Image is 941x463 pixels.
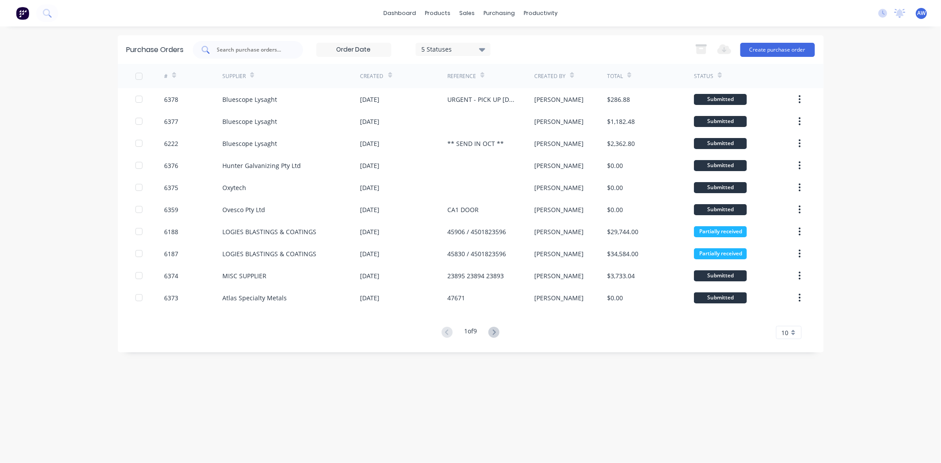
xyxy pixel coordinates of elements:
div: Submitted [694,160,747,171]
span: AW [917,9,926,17]
div: Oxytech [222,183,246,192]
div: Purchase Orders [127,45,184,55]
div: Hunter Galvanizing Pty Ltd [222,161,301,170]
div: [PERSON_NAME] [534,249,584,258]
div: 6378 [164,95,178,104]
div: [DATE] [360,271,380,280]
div: [DATE] [360,95,380,104]
div: $2,362.80 [607,139,635,148]
div: Submitted [694,138,747,149]
div: Status [694,72,713,80]
div: Submitted [694,94,747,105]
div: # [164,72,168,80]
div: Submitted [694,182,747,193]
div: $0.00 [607,205,623,214]
div: Reference [447,72,476,80]
div: 6188 [164,227,178,236]
div: LOGIES BLASTINGS & COATINGS [222,227,316,236]
div: [PERSON_NAME] [534,161,584,170]
div: [DATE] [360,183,380,192]
div: Submitted [694,292,747,303]
div: [DATE] [360,249,380,258]
div: $34,584.00 [607,249,638,258]
span: 10 [782,328,789,337]
div: [PERSON_NAME] [534,95,584,104]
div: $0.00 [607,183,623,192]
div: Bluescope Lysaght [222,95,277,104]
div: $0.00 [607,161,623,170]
div: $1,182.48 [607,117,635,126]
div: 6373 [164,293,178,302]
div: 6376 [164,161,178,170]
div: Partially received [694,226,747,237]
div: Submitted [694,204,747,215]
div: [DATE] [360,205,380,214]
div: productivity [519,7,562,20]
div: [PERSON_NAME] [534,271,584,280]
img: Factory [16,7,29,20]
div: 5 Statuses [421,45,484,54]
div: Bluescope Lysaght [222,117,277,126]
div: Created By [534,72,566,80]
div: [PERSON_NAME] [534,227,584,236]
input: Order Date [317,43,391,56]
div: $286.88 [607,95,630,104]
div: 45906 / 4501823596 [447,227,506,236]
div: 6222 [164,139,178,148]
div: Created [360,72,384,80]
div: 6359 [164,205,178,214]
div: 45830 / 4501823596 [447,249,506,258]
input: Search purchase orders... [216,45,289,54]
div: Partially received [694,248,747,259]
div: [DATE] [360,139,380,148]
div: [DATE] [360,117,380,126]
div: 23895 23894 23893 [447,271,504,280]
div: Ovesco Pty Ltd [222,205,265,214]
div: 1 of 9 [464,326,477,339]
div: products [420,7,455,20]
div: [DATE] [360,293,380,302]
div: [DATE] [360,161,380,170]
div: Total [607,72,623,80]
div: Atlas Specialty Metals [222,293,287,302]
a: dashboard [379,7,420,20]
div: LOGIES BLASTINGS & COATINGS [222,249,316,258]
div: $0.00 [607,293,623,302]
div: 6374 [164,271,178,280]
div: 6377 [164,117,178,126]
div: URGENT - PICK UP [DATE] * CUSTOMER MAY COLLECT DIRECT ** [447,95,517,104]
div: 6375 [164,183,178,192]
div: Supplier [222,72,246,80]
div: CA1 DOOR [447,205,479,214]
div: Submitted [694,270,747,281]
div: [PERSON_NAME] [534,293,584,302]
div: purchasing [479,7,519,20]
div: 47671 [447,293,465,302]
div: $3,733.04 [607,271,635,280]
div: MISC SUPPLIER [222,271,266,280]
div: [PERSON_NAME] [534,139,584,148]
div: 6187 [164,249,178,258]
button: Create purchase order [740,43,815,57]
div: Submitted [694,116,747,127]
div: sales [455,7,479,20]
div: [PERSON_NAME] [534,183,584,192]
div: $29,744.00 [607,227,638,236]
div: [DATE] [360,227,380,236]
div: [PERSON_NAME] [534,117,584,126]
div: [PERSON_NAME] [534,205,584,214]
div: Bluescope Lysaght [222,139,277,148]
